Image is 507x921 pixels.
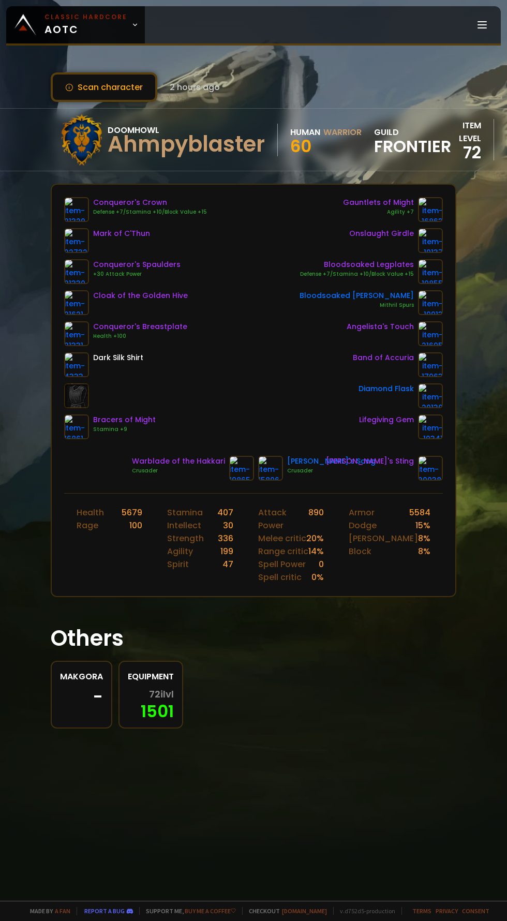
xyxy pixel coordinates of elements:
div: Health +100 [93,332,187,340]
div: 47 [222,558,233,571]
img: item-21621 [64,290,89,315]
div: item level [451,119,481,145]
div: Ahmpyblaster [108,137,265,152]
div: 5679 [122,506,142,519]
div: - [60,689,103,705]
div: Makgora [60,670,103,683]
span: Frontier [374,139,451,154]
div: Stamina +9 [93,425,156,434]
div: [PERSON_NAME]'s Song [287,456,376,467]
div: 15 % [415,519,430,532]
img: item-19865 [229,456,254,481]
img: item-22732 [64,228,89,253]
div: Cloak of the Golden Hive [93,290,188,301]
div: Defense +7/Stamina +10/Block Value +15 [300,270,414,278]
img: item-20038 [418,456,443,481]
small: Classic Hardcore [44,12,127,22]
div: 20 % [306,532,324,545]
div: 8 % [418,532,430,545]
div: Band of Accuria [353,352,414,363]
div: 0 % [311,571,324,584]
div: Conqueror's Breastplate [93,321,187,332]
div: Human [290,126,320,139]
div: Mithril Spurs [300,301,414,309]
span: 72 ilvl [149,689,174,700]
img: item-4333 [64,352,89,377]
div: Attack Power [258,506,308,532]
span: AOTC [44,12,127,37]
div: 100 [129,519,142,532]
div: Crusader [132,467,225,475]
a: Makgora- [51,661,112,729]
a: Report a bug [84,907,125,915]
div: Defense +7/Stamina +10/Block Value +15 [93,208,207,216]
div: Mark of C'Thun [93,228,150,239]
div: Health [77,506,104,519]
a: Terms [412,907,431,915]
span: Support me, [139,907,236,915]
img: item-21329 [64,197,89,222]
div: 5584 [409,506,430,519]
div: 407 [217,506,233,519]
div: 1501 [128,689,174,719]
span: v. d752d5 - production [333,907,395,915]
div: 14 % [308,545,324,558]
div: Strength [167,532,204,545]
div: Dodge [349,519,377,532]
div: Range critic [258,545,308,558]
span: Made by [24,907,70,915]
a: Privacy [436,907,458,915]
div: Stamina [167,506,203,519]
div: Conqueror's Crown [93,197,207,208]
img: item-16863 [418,197,443,222]
img: item-16861 [64,414,89,439]
h1: Others [51,622,456,655]
div: [PERSON_NAME] [349,532,418,545]
div: Spell critic [258,571,302,584]
div: 199 [220,545,233,558]
span: 60 [290,135,311,158]
div: Bloodsoaked [PERSON_NAME] [300,290,414,301]
a: Consent [462,907,489,915]
button: Scan character [51,72,157,102]
div: Armor [349,506,375,519]
div: Angelista's Touch [347,321,414,332]
div: Bloodsoaked Legplates [300,259,414,270]
div: Warrior [323,126,362,139]
img: item-19137 [418,228,443,253]
div: Equipment [128,670,174,683]
div: 8 % [418,545,430,558]
div: Diamond Flask [359,383,414,394]
img: item-20130 [418,383,443,408]
div: guild [374,126,451,154]
a: Classic HardcoreAOTC [6,6,145,43]
div: Intellect [167,519,201,532]
div: 72 [451,145,481,160]
img: item-21331 [64,321,89,346]
div: Gauntlets of Might [343,197,414,208]
a: a fan [55,907,70,915]
img: item-21330 [64,259,89,284]
div: [PERSON_NAME]'s Sting [326,456,414,467]
div: Dark Silk Shirt [93,352,143,363]
div: Warblade of the Hakkari [132,456,225,467]
div: Doomhowl [108,124,265,137]
div: Block [349,545,371,558]
div: Bracers of Might [93,414,156,425]
a: [DOMAIN_NAME] [282,907,327,915]
span: 2 hours ago [170,81,220,94]
div: Rage [77,519,98,532]
span: Checkout [242,907,327,915]
div: 30 [223,519,233,532]
img: item-17063 [418,352,443,377]
div: Spell Power [258,558,306,571]
div: Melee critic [258,532,306,545]
div: Agility +7 [343,208,414,216]
div: 890 [308,506,324,532]
div: Spirit [167,558,189,571]
div: Lifegiving Gem [359,414,414,425]
div: Agility [167,545,193,558]
img: item-21695 [418,321,443,346]
div: 336 [218,532,233,545]
img: item-19913 [418,290,443,315]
